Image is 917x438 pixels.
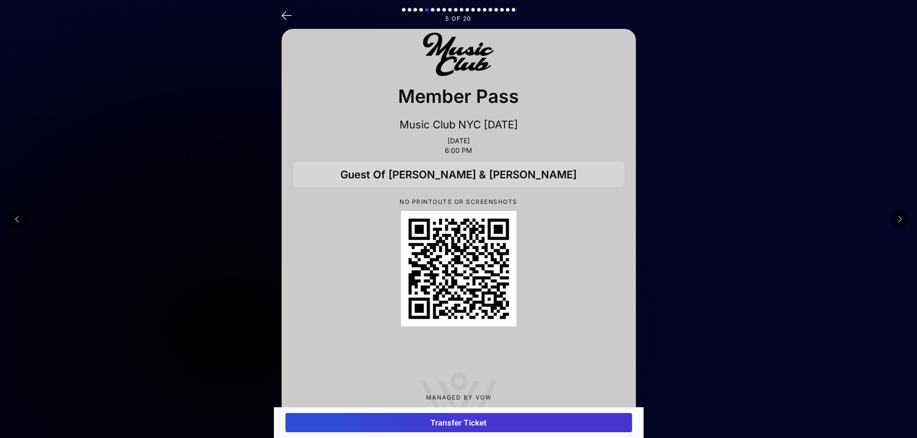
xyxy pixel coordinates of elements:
p: 6:00 PM [293,147,624,154]
p: NO PRINTOUTS OR SCREENSHOTS [293,199,624,205]
p: Member Pass [293,82,624,110]
p: Music Club NYC [DATE] [293,118,624,131]
button: Transfer Ticket [285,413,632,432]
p: 5 of 20 [282,15,636,22]
p: [DATE] [293,137,624,145]
div: QR Code [401,211,517,326]
div: Guest Of [PERSON_NAME] & [PERSON_NAME] [293,162,624,187]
